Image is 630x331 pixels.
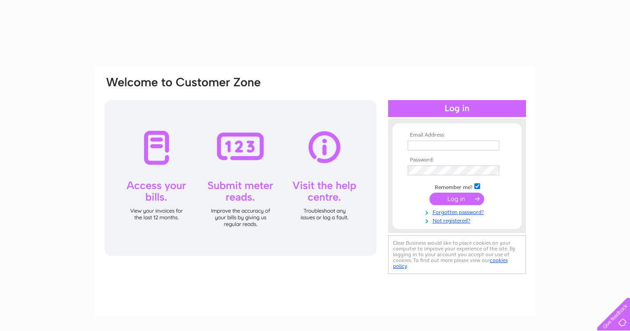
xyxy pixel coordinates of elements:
[405,182,509,191] td: Remember me?
[405,157,509,163] th: Password:
[408,207,509,216] a: Forgotten password?
[408,216,509,224] a: Not registered?
[388,235,526,274] div: Clear Business would like to place cookies on your computer to improve your experience of the sit...
[405,132,509,138] th: Email Address:
[429,193,484,205] input: Submit
[393,257,508,269] a: cookies policy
